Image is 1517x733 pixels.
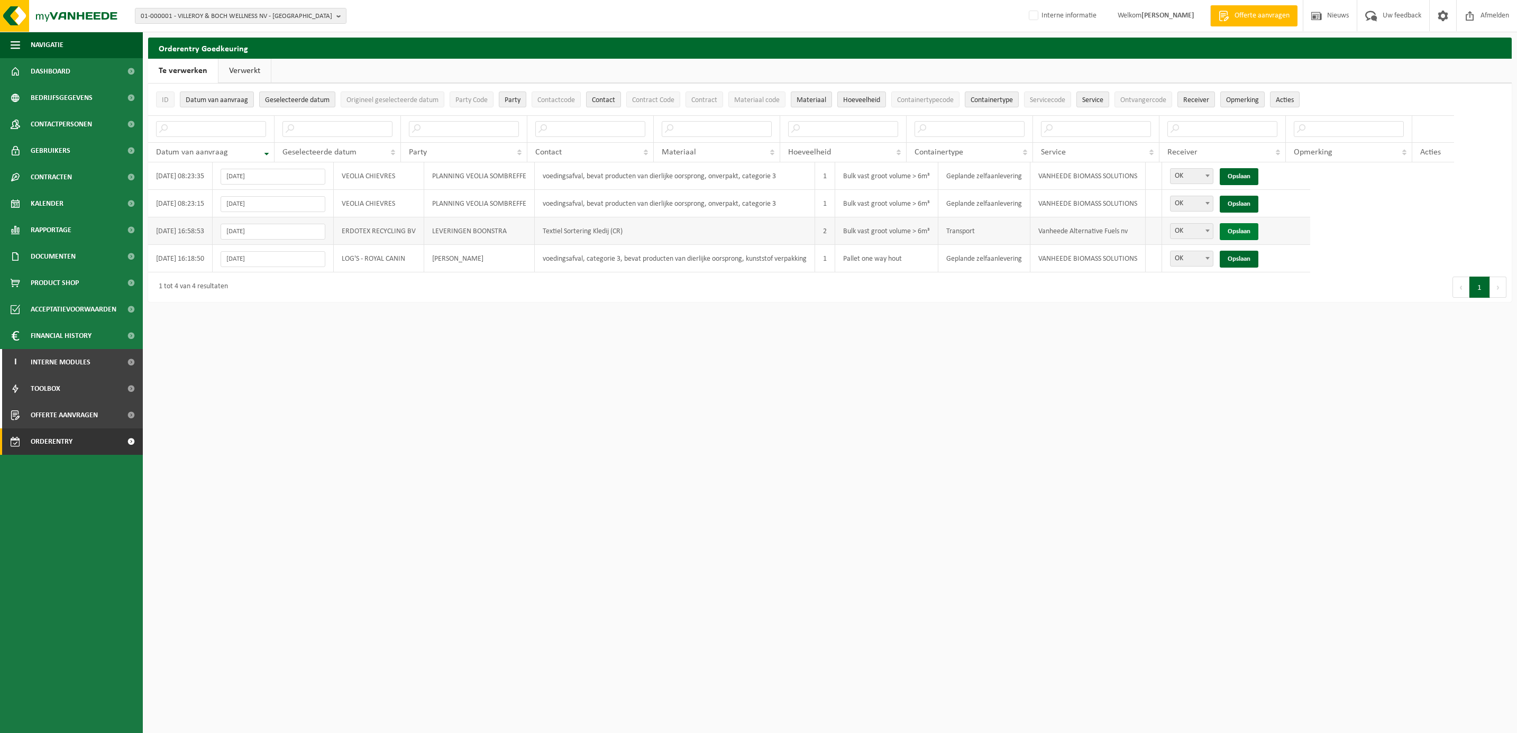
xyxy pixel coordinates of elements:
[586,91,621,107] button: ContactContact: Activate to sort
[971,96,1013,104] span: Containertype
[31,402,98,428] span: Offerte aanvragen
[148,245,213,272] td: [DATE] 16:18:50
[1030,162,1146,190] td: VANHEEDE BIOMASS SOLUTIONS
[1469,277,1490,298] button: 1
[1171,196,1213,211] span: OK
[815,217,835,245] td: 2
[1220,251,1258,268] a: Opslaan
[915,148,963,157] span: Containertype
[31,164,72,190] span: Contracten
[424,245,535,272] td: [PERSON_NAME]
[499,91,526,107] button: PartyParty: Activate to sort
[31,296,116,323] span: Acceptatievoorwaarden
[1232,11,1292,21] span: Offerte aanvragen
[31,85,93,111] span: Bedrijfsgegevens
[1114,91,1172,107] button: OntvangercodeOntvangercode: Activate to sort
[334,217,424,245] td: ERDOTEX RECYCLING BV
[835,245,938,272] td: Pallet one way hout
[31,270,79,296] span: Product Shop
[153,278,228,297] div: 1 tot 4 van 4 resultaten
[162,96,169,104] span: ID
[938,245,1030,272] td: Geplande zelfaanlevering
[1171,224,1213,239] span: OK
[31,243,76,270] span: Documenten
[31,323,92,349] span: Financial History
[1024,91,1071,107] button: ServicecodeServicecode: Activate to sort
[788,148,831,157] span: Hoeveelheid
[532,91,581,107] button: ContactcodeContactcode: Activate to sort
[334,190,424,217] td: VEOLIA CHIEVRES
[341,91,444,107] button: Origineel geselecteerde datumOrigineel geselecteerde datum: Activate to sort
[31,375,60,402] span: Toolbox
[450,91,494,107] button: Party CodeParty Code: Activate to sort
[938,217,1030,245] td: Transport
[31,58,70,85] span: Dashboard
[1082,96,1103,104] span: Service
[1076,91,1109,107] button: ServiceService: Activate to sort
[334,245,424,272] td: LOG'S - ROYAL CANIN
[156,91,175,107] button: IDID: Activate to sort
[1170,251,1213,267] span: OK
[1226,96,1259,104] span: Opmerking
[535,162,815,190] td: voedingsafval, bevat producten van dierlijke oorsprong, onverpakt, categorie 3
[31,217,71,243] span: Rapportage
[691,96,717,104] span: Contract
[535,245,815,272] td: voedingsafval, categorie 3, bevat producten van dierlijke oorsprong, kunststof verpakking
[815,245,835,272] td: 1
[1170,168,1213,184] span: OK
[1220,168,1258,185] a: Opslaan
[148,59,218,83] a: Te verwerken
[1210,5,1297,26] a: Offerte aanvragen
[815,162,835,190] td: 1
[148,162,213,190] td: [DATE] 08:23:35
[686,91,723,107] button: ContractContract: Activate to sort
[31,111,92,138] span: Contactpersonen
[1141,12,1194,20] strong: [PERSON_NAME]
[409,148,427,157] span: Party
[1420,148,1441,157] span: Acties
[31,190,63,217] span: Kalender
[31,32,63,58] span: Navigatie
[1294,148,1332,157] span: Opmerking
[797,96,826,104] span: Materiaal
[1170,196,1213,212] span: OK
[626,91,680,107] button: Contract CodeContract Code: Activate to sort
[1030,96,1065,104] span: Servicecode
[535,148,562,157] span: Contact
[1270,91,1300,107] button: Acties
[592,96,615,104] span: Contact
[346,96,438,104] span: Origineel geselecteerde datum
[148,38,1512,58] h2: Orderentry Goedkeuring
[1171,251,1213,266] span: OK
[734,96,780,104] span: Materiaal code
[843,96,880,104] span: Hoeveelheid
[265,96,330,104] span: Geselecteerde datum
[791,91,832,107] button: MateriaalMateriaal: Activate to sort
[1490,277,1506,298] button: Next
[11,349,20,375] span: I
[835,190,938,217] td: Bulk vast groot volume > 6m³
[31,428,120,455] span: Orderentry Goedkeuring
[835,162,938,190] td: Bulk vast groot volume > 6m³
[148,190,213,217] td: [DATE] 08:23:15
[141,8,332,24] span: 01-000001 - VILLEROY & BOCH WELLNESS NV - [GEOGRAPHIC_DATA]
[835,217,938,245] td: Bulk vast groot volume > 6m³
[1276,96,1294,104] span: Acties
[1220,196,1258,213] a: Opslaan
[938,190,1030,217] td: Geplande zelfaanlevering
[31,138,70,164] span: Gebruikers
[662,148,696,157] span: Materiaal
[1177,91,1215,107] button: ReceiverReceiver: Activate to sort
[218,59,271,83] a: Verwerkt
[815,190,835,217] td: 1
[897,96,954,104] span: Containertypecode
[31,349,90,375] span: Interne modules
[728,91,785,107] button: Materiaal codeMateriaal code: Activate to sort
[938,162,1030,190] td: Geplande zelfaanlevering
[1041,148,1066,157] span: Service
[537,96,575,104] span: Contactcode
[1183,96,1209,104] span: Receiver
[1030,217,1146,245] td: Vanheede Alternative Fuels nv
[1170,223,1213,239] span: OK
[1120,96,1166,104] span: Ontvangercode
